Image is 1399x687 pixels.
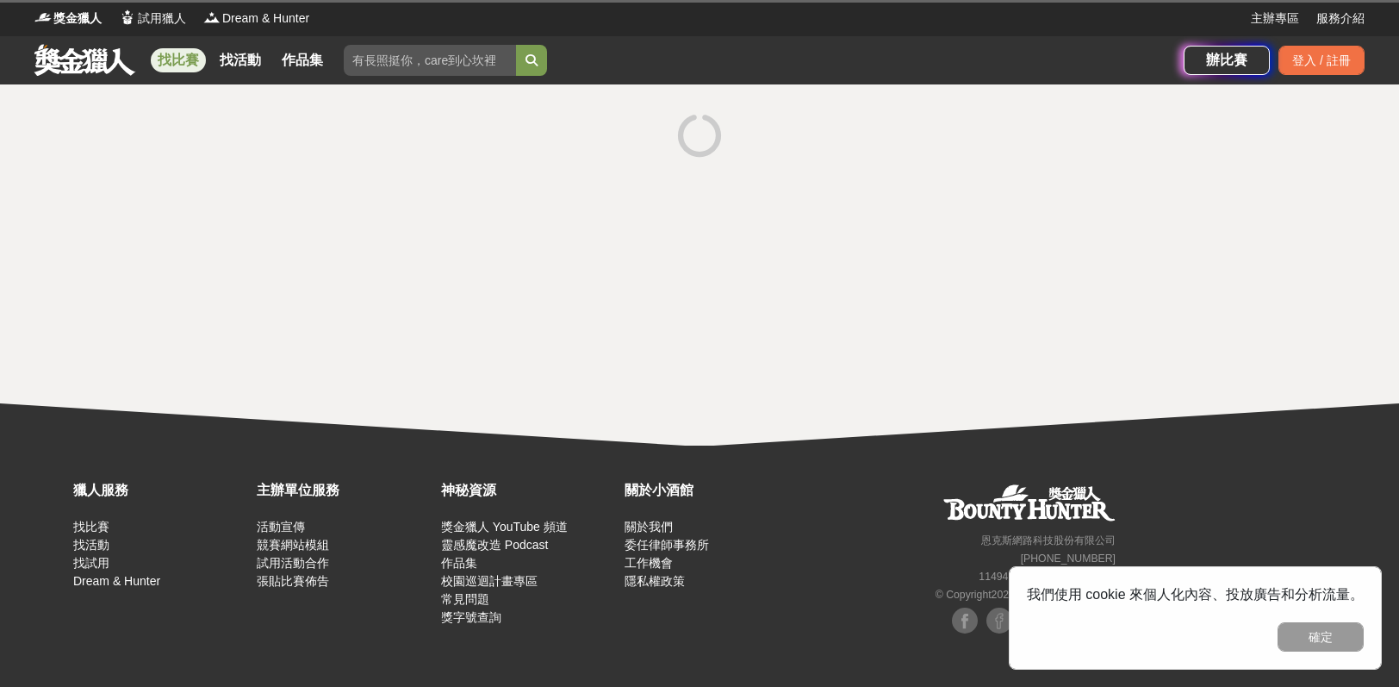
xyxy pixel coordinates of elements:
a: Logo獎金獵人 [34,9,102,28]
div: 獵人服務 [73,480,248,501]
img: Logo [34,9,52,26]
a: 服務介紹 [1316,9,1365,28]
img: Facebook [952,608,978,634]
a: LogoDream & Hunter [203,9,309,28]
button: 確定 [1278,622,1364,652]
a: 靈感魔改造 Podcast [441,538,548,552]
small: © Copyright 2025 . All Rights Reserved. [936,589,1116,601]
a: 活動宣傳 [257,520,305,534]
a: 作品集 [275,48,330,72]
div: 主辦單位服務 [257,480,432,501]
a: 試用活動合作 [257,556,329,570]
a: 委任律師事務所 [625,538,709,552]
small: 恩克斯網路科技股份有限公司 [981,534,1116,546]
a: 獎字號查詢 [441,610,501,624]
div: 登入 / 註冊 [1278,46,1365,75]
a: 競賽網站模組 [257,538,329,552]
a: 校園巡迴計畫專區 [441,574,538,588]
a: 獎金獵人 YouTube 頻道 [441,520,568,534]
a: 找比賽 [151,48,206,72]
img: Facebook [986,608,1012,634]
a: 找活動 [213,48,268,72]
a: Logo試用獵人 [119,9,186,28]
span: 我們使用 cookie 來個人化內容、投放廣告和分析流量。 [1027,587,1364,602]
a: 主辦專區 [1251,9,1299,28]
a: 找比賽 [73,520,109,534]
a: 找活動 [73,538,109,552]
small: 11494 [STREET_ADDRESS] [979,571,1116,583]
div: 神秘資源 [441,480,616,501]
img: Logo [119,9,136,26]
a: 張貼比賽佈告 [257,574,329,588]
a: 常見問題 [441,592,489,606]
span: 獎金獵人 [53,9,102,28]
a: Dream & Hunter [73,574,160,588]
div: 關於小酒館 [625,480,799,501]
input: 有長照挺你，care到心坎裡！青春出手，拍出照顧 影音徵件活動 [344,45,516,76]
a: 關於我們 [625,520,673,534]
a: 辦比賽 [1184,46,1270,75]
img: Logo [203,9,221,26]
span: Dream & Hunter [222,9,309,28]
span: 試用獵人 [138,9,186,28]
a: 工作機會 [625,556,673,570]
small: [PHONE_NUMBER] [1021,553,1116,565]
a: 找試用 [73,556,109,570]
a: 隱私權政策 [625,574,685,588]
a: 作品集 [441,556,477,570]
